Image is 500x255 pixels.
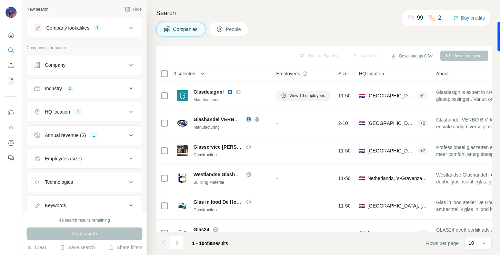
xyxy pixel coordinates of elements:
div: Company lookalikes [46,24,89,31]
button: Feedback [6,152,17,164]
div: Building Material [193,179,268,185]
span: People [226,26,242,33]
span: 11-50 [338,202,351,209]
img: LinkedIn logo [227,89,233,95]
button: Search [6,44,17,56]
div: 1 [90,132,98,138]
span: Employees [276,70,300,77]
button: Keywords [27,197,142,214]
div: Keywords [45,202,66,209]
span: Netherlands, 's-Gravenzande [368,175,428,182]
button: Download as CSV [386,51,437,61]
button: Share filters [108,244,142,251]
div: + 2 [418,230,428,236]
div: + 2 [418,120,428,126]
span: Westlandse Glashandel [193,172,248,177]
div: Employees (size) [45,155,82,162]
p: 99 [417,14,423,22]
button: Buy credits [453,13,485,23]
div: Company [45,62,66,68]
div: 49 search results remaining [59,217,110,223]
span: 11-50 [338,147,351,154]
button: Company lookalikes1 [27,20,142,36]
p: 10 [469,240,474,246]
h4: Search [156,8,492,18]
button: Save search [60,244,95,251]
span: HQ location [359,70,384,77]
div: Annual revenue ($) [45,132,86,139]
span: 0 selected [173,70,196,77]
div: New search [27,6,48,12]
div: + 1 [418,93,428,99]
span: 1 - 10 [192,241,204,246]
span: View 10 employees [289,93,325,99]
span: [GEOGRAPHIC_DATA], [GEOGRAPHIC_DATA]|Beesel [368,202,428,209]
img: LinkedIn logo [246,117,251,122]
span: [GEOGRAPHIC_DATA], [GEOGRAPHIC_DATA] [368,92,415,99]
span: Glasservice [PERSON_NAME] [193,144,262,150]
div: Construction [193,152,268,158]
button: My lists [6,74,17,87]
button: Use Surfe on LinkedIn [6,106,17,119]
span: Glas in lood De Hoornpost [193,199,254,205]
span: 🇳🇱 [359,202,365,209]
button: Employees (size) [27,150,142,167]
button: Annual revenue ($)1 [27,127,142,144]
img: Logo of Glasservice Van der Kroft [177,145,188,156]
img: Logo of Westlandse Glashandel [177,173,188,184]
div: Construction [193,207,268,213]
div: + 2 [418,148,428,154]
span: [GEOGRAPHIC_DATA], [GEOGRAPHIC_DATA]|[GEOGRAPHIC_DATA] [368,147,415,154]
div: Manufacturing [193,97,268,103]
img: Logo of Glasdesignnl [177,90,188,101]
button: Dashboard [6,137,17,149]
span: Glashandel VERBO B.V. [193,117,248,122]
button: Hide [120,4,147,14]
span: [GEOGRAPHIC_DATA], [GEOGRAPHIC_DATA]|[GEOGRAPHIC_DATA] [368,120,415,127]
span: 88 [209,241,214,246]
span: [GEOGRAPHIC_DATA], [GEOGRAPHIC_DATA]|[GEOGRAPHIC_DATA] [368,230,415,237]
span: 11-50 [338,92,351,99]
span: - [276,203,278,209]
button: Navigate to next page [170,236,184,249]
p: Company information [27,45,142,51]
img: Avatar [6,7,17,18]
span: - [276,120,278,126]
span: - [276,176,278,181]
span: Size [338,70,348,77]
img: Logo of Glas24 [177,228,188,239]
span: 🇳🇱 [359,120,365,127]
button: Use Surfe API [6,121,17,134]
span: - [276,148,278,153]
span: 🇳🇱 [359,92,365,99]
span: Companies [173,26,198,33]
div: 1 [74,109,82,115]
button: Quick start [6,29,17,41]
span: Glasdesignnl [193,88,224,95]
span: Rows per page [426,240,459,247]
span: 2-10 [338,120,348,127]
button: Technologies [27,174,142,190]
span: 11-50 [338,175,351,182]
div: 2 [66,85,74,92]
span: About [436,70,449,77]
div: Technologies [45,179,73,185]
span: 11-50 [338,230,351,237]
button: HQ location1 [27,104,142,120]
img: Logo of Glas in lood De Hoornpost [177,200,188,211]
button: Company [27,57,142,73]
p: 2 [438,14,441,22]
button: Clear [27,244,46,251]
span: Glas24 [193,226,209,233]
span: 🇳🇱 [359,230,365,237]
img: Logo of Glashandel VERBO B.V. [177,118,188,129]
button: Enrich CSV [6,59,17,72]
span: 🇳🇱 [359,175,365,182]
span: - [276,231,278,236]
span: 🇳🇱 [359,147,365,154]
div: Manufacturing [193,124,268,130]
div: 1 [93,25,101,31]
button: View 10 employees [276,91,330,101]
span: of [204,241,209,246]
span: results [192,241,228,246]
